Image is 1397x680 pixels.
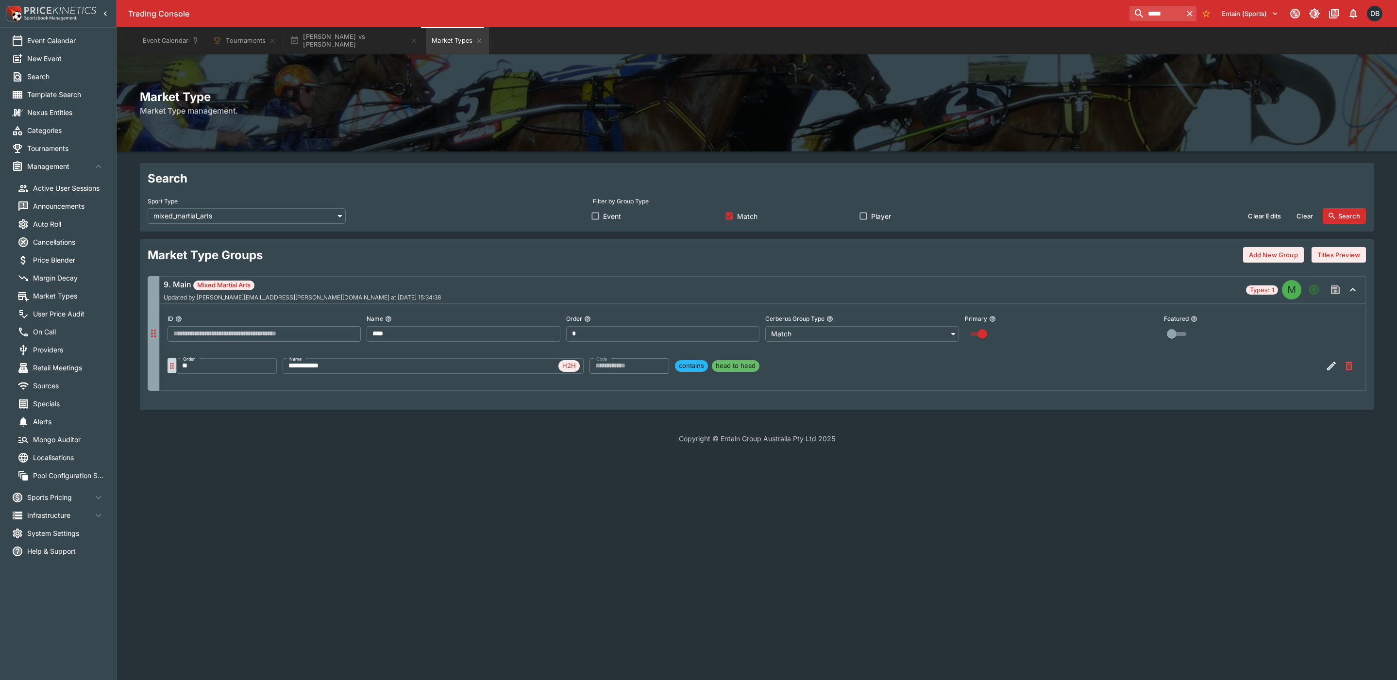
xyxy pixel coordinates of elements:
button: Documentation [1325,5,1343,22]
span: Event [603,211,621,221]
button: Daniel Beswick [1364,3,1385,24]
span: Providers [33,345,104,355]
span: Tournaments [27,143,104,153]
span: Categories [27,125,104,135]
span: Cancellations [33,237,104,247]
label: Name [289,354,302,365]
div: MATCH [1282,280,1301,299]
button: Market Types [426,27,489,54]
span: Management [27,161,93,171]
span: Pool Configuration Sets [33,470,104,481]
h6: 9. Main [164,279,441,290]
span: Template Search [27,89,104,100]
button: No Bookmarks [1198,6,1214,21]
button: Titles Preview [1312,247,1366,263]
span: Retail Meetings [33,363,104,373]
button: Toggle light/dark mode [1306,5,1323,22]
span: Event Calendar [27,35,104,46]
p: Copyright © Entain Group Australia Pty Ltd 2025 [117,433,1397,444]
div: mixed_martial_arts [148,208,346,224]
button: Clear [1291,208,1319,224]
span: Match [737,211,757,221]
p: Featured [1164,315,1189,323]
button: Featured [1191,315,1197,322]
label: Order [183,354,195,365]
span: Infrastructure [27,510,93,520]
button: ID [175,315,182,322]
span: Auto Roll [33,219,104,229]
button: Remove Market Code from the group [1340,357,1358,375]
span: Alerts [33,416,104,427]
h6: Market Type management. [140,105,1374,116]
span: Sources [33,381,104,391]
button: Notifications [1345,5,1362,22]
img: Sportsbook Management [24,16,77,20]
span: contains [675,361,708,371]
p: Order [566,315,582,323]
span: Specials [33,398,104,409]
span: Help & Support [27,546,104,556]
button: Order [584,315,591,322]
span: Mixed Martial Arts [193,281,254,290]
p: Name [367,315,383,323]
span: Nexus Entities [27,107,104,117]
span: head to head [712,361,759,371]
label: Code [596,354,607,365]
button: Primary [989,315,996,322]
span: Mongo Auditor [33,434,104,445]
h2: Search [148,171,1366,186]
button: Add New Group [1243,247,1304,263]
h2: Market Type [140,89,1374,104]
span: Localisations [33,452,104,463]
span: Market Types [33,291,104,301]
div: Match [765,326,959,342]
button: Tournaments [207,27,282,54]
p: Primary [965,315,987,323]
span: H2H [558,361,580,371]
button: Search [1323,208,1366,224]
span: Margin Decay [33,273,104,283]
span: Active User Sessions [33,183,104,193]
p: ID [168,315,173,323]
span: Price Blender [33,255,104,265]
span: Updated by [PERSON_NAME][EMAIL_ADDRESS][PERSON_NAME][DOMAIN_NAME] at [DATE] 15:34:38 [164,294,441,301]
span: Search [27,71,104,82]
h2: Market Type Groups [148,248,263,263]
div: Daniel Beswick [1367,6,1382,21]
button: Cerberus Group Type [826,315,833,322]
span: System Settings [27,528,104,538]
p: Filter by Group Type [593,197,649,205]
button: Select Tenant [1216,6,1284,21]
button: Connected to PK [1286,5,1304,22]
p: Sport Type [148,197,178,205]
span: Save changes to the Market Type group [1327,281,1344,299]
img: PriceKinetics Logo [3,4,22,23]
img: PriceKinetics [24,7,96,14]
button: Event Calendar [137,27,205,54]
span: New Event [27,53,104,64]
button: Name [385,315,392,322]
button: [PERSON_NAME] vs [PERSON_NAME] [284,27,424,54]
p: Cerberus Group Type [765,315,825,323]
input: search [1129,6,1183,21]
button: Clear Edits [1242,208,1287,224]
span: Player [871,211,891,221]
span: Types: 1 [1246,285,1278,295]
span: Sports Pricing [27,492,93,502]
div: Trading Console [128,9,1126,19]
span: User Price Audit [33,309,104,319]
button: Add a new Market type to the group [1305,281,1323,299]
span: Announcements [33,201,104,211]
span: On Call [33,327,104,337]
